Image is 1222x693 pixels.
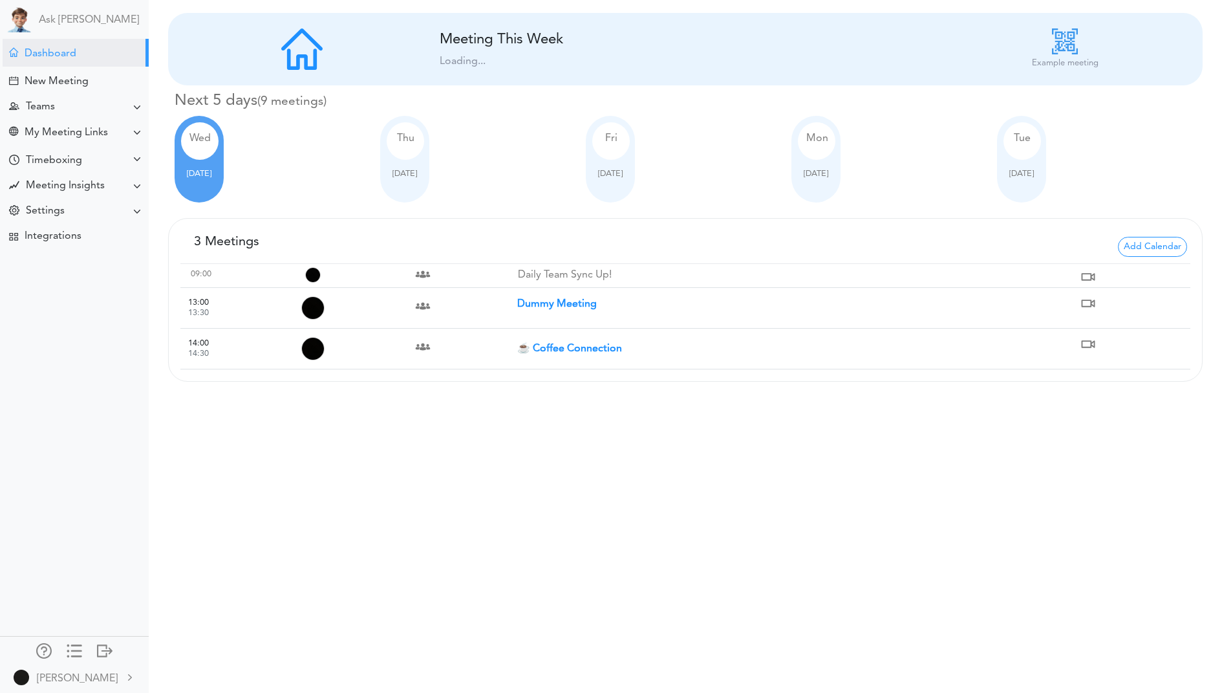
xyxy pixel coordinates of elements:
[26,205,65,217] div: Settings
[25,127,108,139] div: My Meeting Links
[9,232,18,241] div: TEAMCAL AI Workflow Apps
[413,336,433,357] img: Team Meeting with 5 attendees vidyapamidi1608@gmail.combhavi@teamcalendar.ai,jagik22@gmail.com,em...
[191,270,211,278] span: 09:00
[9,76,18,85] div: Create Meeting
[67,643,82,661] a: Change side menu
[1014,133,1031,144] span: Tue
[9,48,18,57] div: Meeting Dashboard
[301,296,325,320] img: Organizer Jagi Singh
[517,344,622,354] strong: ☕ Coffee Connection
[9,155,19,167] div: Time Your Goals
[598,170,623,178] span: [DATE]
[440,54,932,69] div: Loading...
[517,299,597,309] strong: Dummy Meeting
[37,671,118,687] div: [PERSON_NAME]
[194,236,259,248] span: 3 Meetings
[413,296,433,316] img: Team Meeting with 2 attendees johnrank.ai@gmail.comalicecoopers.ai@gmail.com,
[188,298,209,307] span: 13:00
[9,127,18,139] div: Share Meeting Link
[36,643,52,656] div: Manage Members and Externals
[1078,334,1099,355] img: https://us06web.zoom.us/j/6503929270?pwd=ib5uQR2S3FCPJwbgPwoLAQZUDK0A5A.1
[188,349,209,358] small: 14:30
[187,170,211,178] span: [DATE]
[440,31,724,49] div: Meeting This Week
[188,309,209,317] small: 13:30
[14,670,29,685] img: 9k=
[188,339,209,347] span: 14:00
[26,101,55,113] div: Teams
[1052,28,1078,54] img: qr-code_icon.png
[413,264,433,285] img: Team Meeting with 5 attendees bhavi@teamcalendar.aijagik22@gmail.com,vidyapamidi1608@gmail.com,em...
[189,133,211,144] span: Wed
[1032,57,1099,70] p: Example meeting
[67,643,82,656] div: Show only icons
[97,643,113,656] div: Log out
[25,230,81,243] div: Integrations
[806,133,828,144] span: Mon
[1009,170,1034,178] span: [DATE]
[305,267,321,283] img: Organizer Raj Lal
[1118,240,1187,250] a: Add Calendar
[1118,237,1187,257] span: Add Calendar
[39,14,139,27] a: Ask [PERSON_NAME]
[605,133,617,144] span: Fri
[301,337,325,360] img: Organizer Raj Lal
[26,180,105,192] div: Meeting Insights
[1078,293,1099,314] img: https://meet.google.com/zrq-sbqi-vuj
[257,95,327,108] small: 9 meetings this week
[518,269,1079,281] p: Daily Team Sync Up!
[26,155,82,167] div: Timeboxing
[392,170,417,178] span: [DATE]
[1,663,147,692] a: [PERSON_NAME]
[25,48,76,60] div: Dashboard
[6,6,32,32] img: Powered by TEAMCAL AI
[25,76,89,88] div: New Meeting
[804,170,828,178] span: [DATE]
[397,133,414,144] span: Thu
[175,92,1203,111] h4: Next 5 days
[1078,267,1099,287] img: https://us06web.zoom.us/j/6503929270?pwd=ib5uQR2S3FCPJwbgPwoLAQZUDK0A5A.1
